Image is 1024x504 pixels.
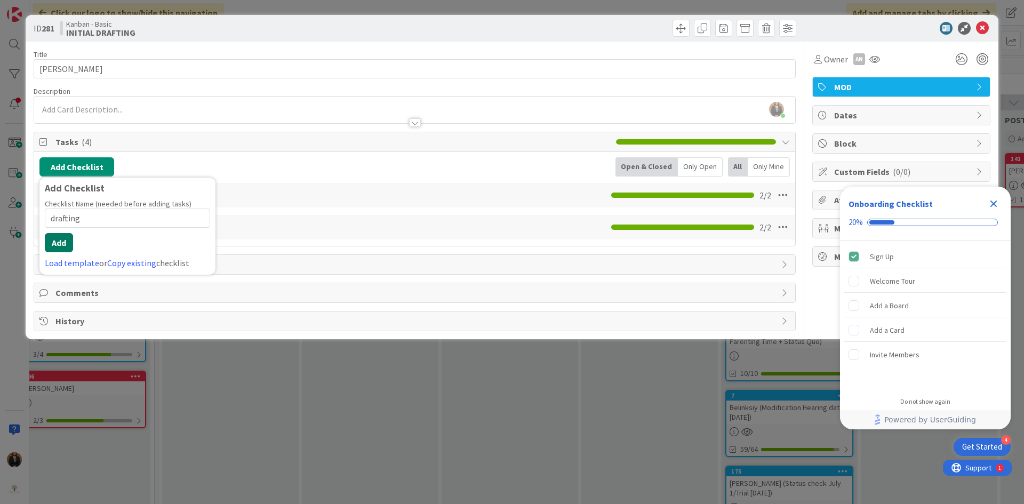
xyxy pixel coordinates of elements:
[849,197,933,210] div: Onboarding Checklist
[42,23,54,34] b: 281
[900,397,950,406] div: Do not show again
[834,137,971,150] span: Block
[45,199,191,209] label: Checklist Name (needed before adding tasks)
[66,20,135,28] span: Kanban - Basic
[39,157,114,177] button: Add Checklist
[834,222,971,235] span: Mirrors
[45,233,73,252] button: Add
[55,4,58,13] div: 1
[844,245,1006,268] div: Sign Up is complete.
[840,187,1011,429] div: Checklist Container
[849,218,863,227] div: 20%
[45,257,210,269] div: or checklist
[824,53,848,66] span: Owner
[985,195,1002,212] div: Close Checklist
[45,258,99,268] a: Load template
[759,189,771,202] span: 2 / 2
[893,166,910,177] span: ( 0/0 )
[22,2,49,14] span: Support
[55,315,776,327] span: History
[844,294,1006,317] div: Add a Board is incomplete.
[759,221,771,234] span: 2 / 2
[844,269,1006,293] div: Welcome Tour is incomplete.
[769,102,784,117] img: DEZMl8YG0xcQqluc7pnrobW4Pfi88F1E.JPG
[34,22,54,35] span: ID
[845,410,1005,429] a: Powered by UserGuiding
[34,59,796,78] input: type card name here...
[34,86,70,96] span: Description
[884,413,976,426] span: Powered by UserGuiding
[844,343,1006,366] div: Invite Members is incomplete.
[34,50,47,59] label: Title
[870,275,915,287] div: Welcome Tour
[870,299,909,312] div: Add a Board
[962,442,1002,452] div: Get Started
[82,137,92,147] span: ( 4 )
[66,28,135,37] b: INITIAL DRAFTING
[834,109,971,122] span: Dates
[1001,435,1011,445] div: 4
[55,286,776,299] span: Comments
[55,258,776,271] span: Links
[870,250,894,263] div: Sign Up
[615,157,678,177] div: Open & Closed
[834,81,971,93] span: MOD
[45,183,210,194] div: Add Checklist
[107,258,156,268] a: Copy existing
[844,318,1006,342] div: Add a Card is incomplete.
[55,135,611,148] span: Tasks
[870,348,919,361] div: Invite Members
[834,250,971,263] span: Metrics
[834,165,971,178] span: Custom Fields
[870,324,905,337] div: Add a Card
[748,157,790,177] div: Only Mine
[728,157,748,177] div: All
[840,410,1011,429] div: Footer
[840,241,1011,390] div: Checklist items
[853,53,865,65] div: AN
[678,157,723,177] div: Only Open
[834,194,971,206] span: Attachments
[849,218,1002,227] div: Checklist progress: 20%
[954,438,1011,456] div: Open Get Started checklist, remaining modules: 4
